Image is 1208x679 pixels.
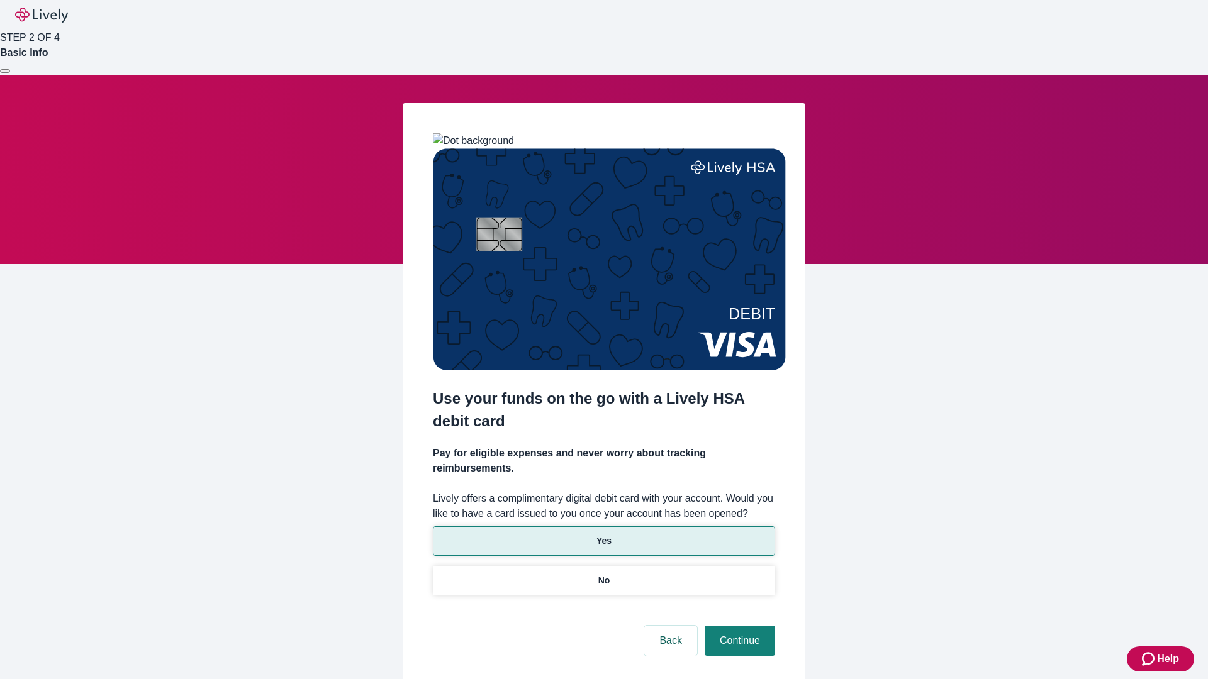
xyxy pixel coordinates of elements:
[433,133,514,148] img: Dot background
[433,446,775,476] h4: Pay for eligible expenses and never worry about tracking reimbursements.
[1157,651,1179,666] span: Help
[433,387,775,433] h2: Use your funds on the go with a Lively HSA debit card
[644,626,697,656] button: Back
[1127,646,1194,671] button: Zendesk support iconHelp
[433,491,775,521] label: Lively offers a complimentary digital debit card with your account. Would you like to have a card...
[433,148,786,370] img: Debit card
[598,574,610,587] p: No
[15,8,68,23] img: Lively
[705,626,775,656] button: Continue
[596,534,612,548] p: Yes
[1142,651,1157,666] svg: Zendesk support icon
[433,526,775,556] button: Yes
[433,566,775,595] button: No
